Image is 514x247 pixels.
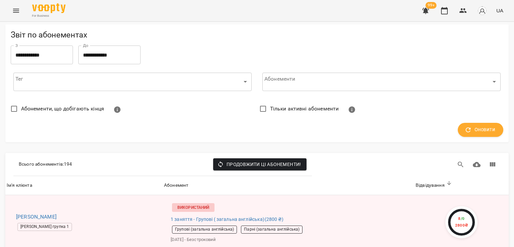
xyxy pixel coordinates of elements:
[262,72,501,91] div: ​
[19,161,72,168] p: Всього абонементів : 194
[7,181,32,189] div: Сортувати
[426,2,437,9] span: 99+
[13,72,252,91] div: ​
[453,157,469,173] button: Пошук
[416,181,507,189] span: Відвідування
[466,126,495,134] span: Оновити
[7,181,32,189] div: Ім'я клієнта
[7,181,161,189] span: Ім'я клієнта
[344,102,360,118] button: Показувати тільки абонементи з залишком занять або з відвідуваннями. Активні абонементи - це ті, ...
[18,224,72,230] span: [PERSON_NAME] групка 1
[32,14,66,18] span: For Business
[172,203,215,212] p: Використаний
[16,212,157,222] h6: [PERSON_NAME]
[171,236,406,243] p: [DATE] - Безстроковий
[21,105,104,113] span: Абонементи, що добігають кінця
[8,3,24,19] button: Menu
[164,181,413,189] span: Абонемент
[458,123,503,137] button: Оновити
[164,181,188,189] div: Сортувати
[168,199,409,246] a: Використаний1 заняття - Групові ( загальна англійська)(2800 ₴)Групові (загальна англійська)Парні ...
[5,153,509,176] div: Table Toolbar
[241,227,302,232] span: Парні (загальна англійська)
[469,157,485,173] button: Завантажити CSV
[478,6,487,15] img: avatar_s.png
[416,181,453,189] div: Сортувати
[11,212,157,232] a: [PERSON_NAME][PERSON_NAME] групка 1
[494,4,506,17] button: UA
[171,216,284,223] span: 1 заняття - Групові ( загальна англійська) ( 2800 ₴ )
[109,102,125,118] button: Показати абонементи з 3 або менше відвідуваннями або що закінчуються протягом 7 днів
[164,181,188,189] div: Абонемент
[172,227,237,232] span: Групові (загальна англійська)
[455,216,468,229] div: 8 2800 ₴
[213,158,307,170] button: Продовжити ці абонементи!
[485,157,501,173] button: Вигляд колонок
[219,160,301,168] span: Продовжити ці абонементи!
[461,216,465,221] span: / 0
[11,30,503,40] h5: Звіт по абонементах
[496,7,503,14] span: UA
[416,181,445,189] div: Відвідування
[32,3,66,13] img: Voopty Logo
[270,105,339,113] span: Тільки активні абонементи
